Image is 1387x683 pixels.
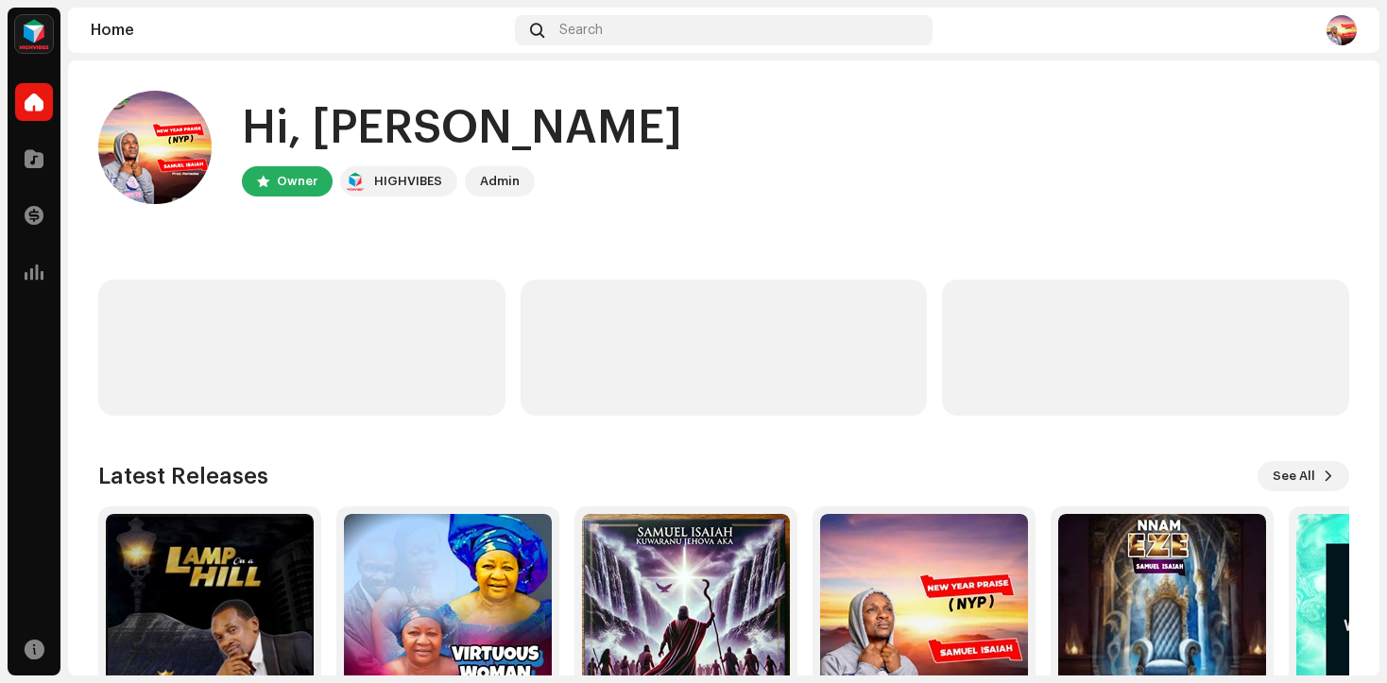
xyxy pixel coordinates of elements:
div: Owner [277,170,317,193]
img: feab3aad-9b62-475c-8caf-26f15a9573ee [344,170,367,193]
div: Home [91,23,507,38]
button: See All [1258,461,1349,491]
span: See All [1273,457,1315,495]
img: 687407f1-d5cc-4967-9510-f25566e1c33b [1327,15,1357,45]
div: Hi, [PERSON_NAME] [242,98,682,159]
img: 687407f1-d5cc-4967-9510-f25566e1c33b [98,91,212,204]
span: Search [559,23,603,38]
h3: Latest Releases [98,461,268,491]
div: Admin [480,170,520,193]
div: HIGHVIBES [374,170,442,193]
img: feab3aad-9b62-475c-8caf-26f15a9573ee [15,15,53,53]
